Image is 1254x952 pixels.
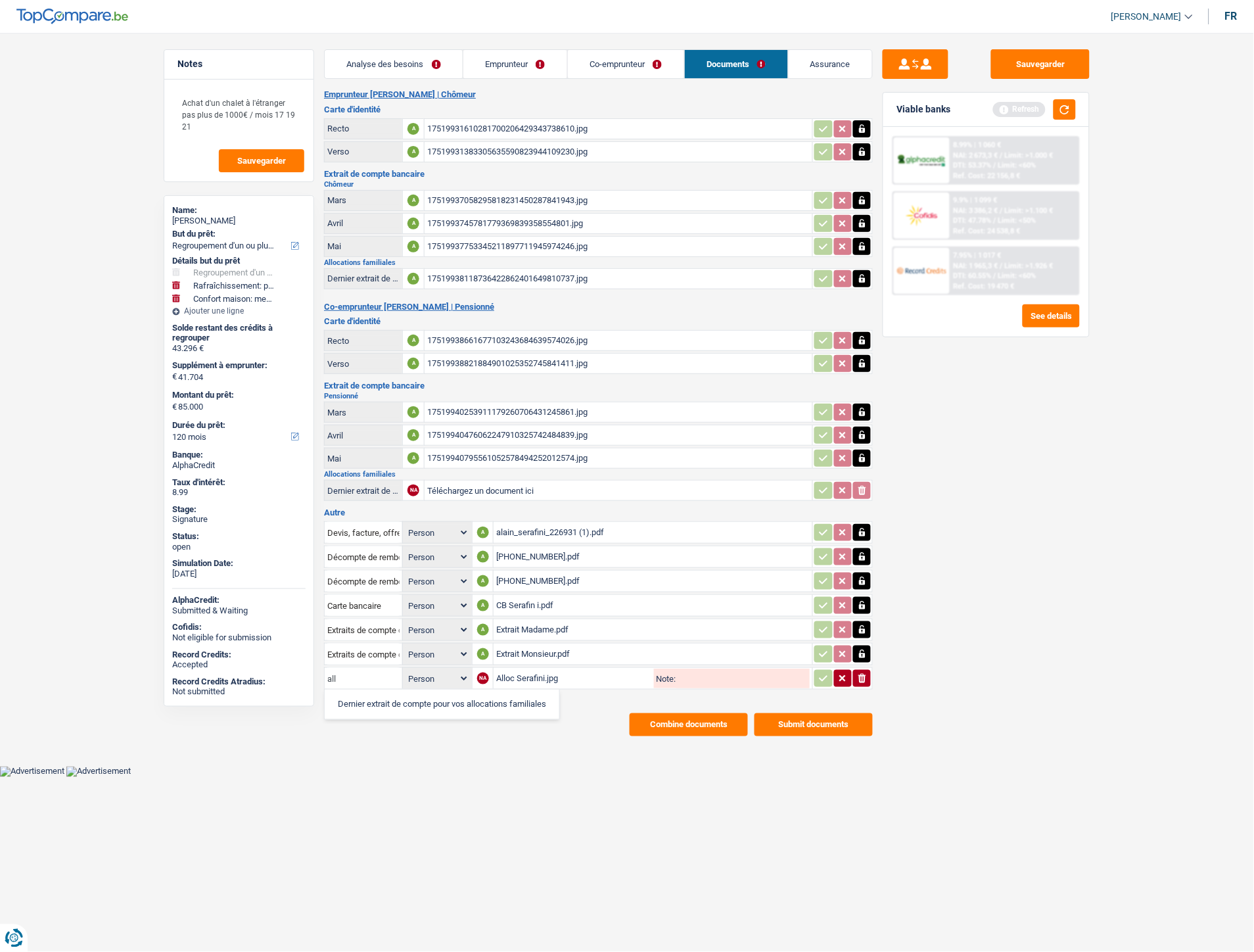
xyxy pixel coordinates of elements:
div: Banque: [172,450,306,460]
label: But du prêt: [172,229,303,239]
span: / [994,161,996,170]
span: Limit: <60% [998,161,1036,170]
label: Durée du prêt: [172,420,303,431]
div: 43.296 € [172,343,306,354]
div: Signature [172,514,306,525]
div: Submitted & Waiting [172,606,306,616]
div: Stage: [172,504,306,515]
h2: Co-emprunteur [PERSON_NAME] | Pensionné [324,302,873,312]
button: See details [1023,304,1080,327]
div: Status: [172,531,306,542]
div: Dernier extrait de compte pour vos allocations familiales [327,274,400,283]
span: € [172,371,177,382]
span: [PERSON_NAME] [1111,11,1182,22]
span: Limit: <60% [998,272,1036,280]
div: Alloc Serafini.jpg [496,669,651,688]
img: Record Credits [897,258,946,283]
div: A [407,335,419,346]
div: 17519938821884901025352745841411.jpg [427,354,810,373]
div: Recto [327,336,400,346]
div: A [477,624,489,636]
div: A [477,575,489,587]
div: 17519937058295818231450287841943.jpg [427,191,810,210]
span: Sauvegarder [237,156,286,165]
div: 17519937753345211897711945974246.jpg [427,237,810,256]
h2: Chômeur [324,181,873,188]
img: Advertisement [66,767,131,777]
div: Verso [327,359,400,369]
span: Limit: >1.100 € [1005,206,1054,215]
div: Simulation Date: [172,558,306,569]
img: AlphaCredit [897,153,946,168]
h3: Carte d'identité [324,105,873,114]
div: 17519938118736422862401649810737.jpg [427,269,810,289]
span: / [994,272,996,280]
button: Combine documents [630,713,748,736]
div: [PERSON_NAME] [172,216,306,226]
div: open [172,542,306,552]
label: Montant du prêt: [172,390,303,400]
h2: Allocations familiales [324,259,873,266]
img: Cofidis [897,203,946,227]
div: A [407,429,419,441]
div: [PHONE_NUMBER].pdf [496,547,810,567]
h3: Carte d'identité [324,317,873,325]
div: A [477,527,489,538]
span: Limit: >1.000 € [1005,151,1054,160]
div: 7.95% | 1 017 € [954,251,1002,260]
div: alain_serafini_226931 (1).pdf [496,523,810,542]
div: Dernier extrait de compte pour vos allocations familiales [327,486,400,496]
div: 17519940795561052578494252012574.jpg [427,448,810,468]
div: Avril [327,218,400,228]
div: Ref. Cost: 22 156,8 € [954,172,1021,180]
div: NA [477,673,489,684]
span: DTI: 53.37% [954,161,992,170]
a: Emprunteur [463,50,567,78]
div: A [477,648,489,660]
img: TopCompare Logo [16,9,128,24]
div: A [407,146,419,158]
div: Record Credits: [172,650,306,660]
a: Co-emprunteur [568,50,684,78]
div: Name: [172,205,306,216]
div: Mars [327,195,400,205]
div: A [407,452,419,464]
div: Record Credits Atradius: [172,677,306,687]
div: Verso [327,147,400,156]
div: 17519940476062247910325742484839.jpg [427,425,810,445]
div: 8.99% | 1 060 € [954,141,1002,149]
div: Avril [327,431,400,440]
h2: Pensionné [324,393,873,400]
div: Taux d'intérêt: [172,477,306,488]
button: Submit documents [755,713,873,736]
div: 17519938661677103243684639574026.jpg [427,331,810,350]
div: [PHONE_NUMBER].pdf [496,571,810,591]
h2: Emprunteur [PERSON_NAME] | Chômeur [324,89,873,100]
div: NA [407,485,419,496]
div: Mai [327,241,400,251]
div: 17519940253911179260706431245861.jpg [427,402,810,422]
div: Not eligible for submission [172,632,306,643]
span: DTI: 47.78% [954,216,992,225]
div: 9.9% | 1 099 € [954,196,998,204]
h3: Extrait de compte bancaire [324,381,873,390]
div: CB Serafin i.pdf [496,596,810,615]
div: A [407,123,419,135]
div: 8.99 [172,487,306,498]
div: Détails but du prêt [172,256,306,266]
div: Refresh [993,102,1046,116]
h2: Allocations familiales [324,471,873,478]
div: fr [1225,10,1238,22]
span: Limit: >1.926 € [1005,262,1054,270]
span: / [1000,206,1003,215]
div: A [477,600,489,611]
a: Analyse des besoins [325,50,463,78]
div: [DATE] [172,569,306,579]
div: 17519931383305635590823944109230.jpg [427,142,810,162]
a: [PERSON_NAME] [1101,6,1193,28]
h5: Notes [177,59,300,70]
label: Supplément à emprunter: [172,360,303,371]
div: A [477,551,489,563]
span: NAI: 3 386,2 € [954,206,998,215]
div: Not submitted [172,686,306,697]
